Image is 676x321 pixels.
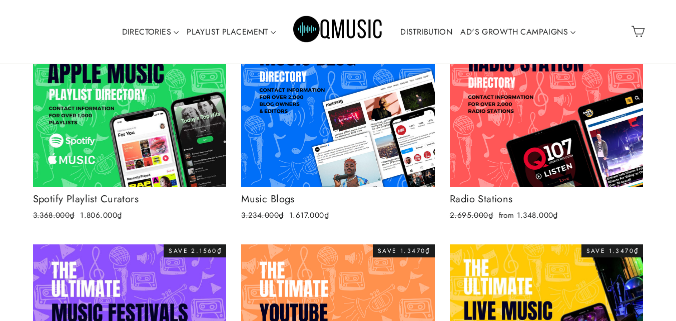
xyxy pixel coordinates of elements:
div: Save 2.1560₫ [164,244,226,257]
span: 1.806.000₫ [80,210,122,221]
img: Q Music Promotions [293,9,383,54]
div: Save 1.3470₫ [581,244,643,257]
div: Primary [87,3,590,61]
div: Save 1.3470₫ [373,244,435,257]
a: DISTRIBUTION [396,21,456,44]
div: Radio Stations [450,192,643,207]
span: 3.234.000₫ [241,210,284,221]
div: Music Blogs [241,192,435,207]
span: 1.617.000₫ [289,210,329,221]
span: 2.695.000₫ [450,210,493,221]
a: PLAYLIST PLACEMENT [183,21,280,44]
span: 3.368.000₫ [33,210,75,221]
a: DIRECTORIES [118,21,183,44]
span: from 1.348.000₫ [499,210,558,221]
a: AD'S GROWTH CAMPAIGNS [456,21,579,44]
div: Spotify Playlist Curators [33,192,227,207]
